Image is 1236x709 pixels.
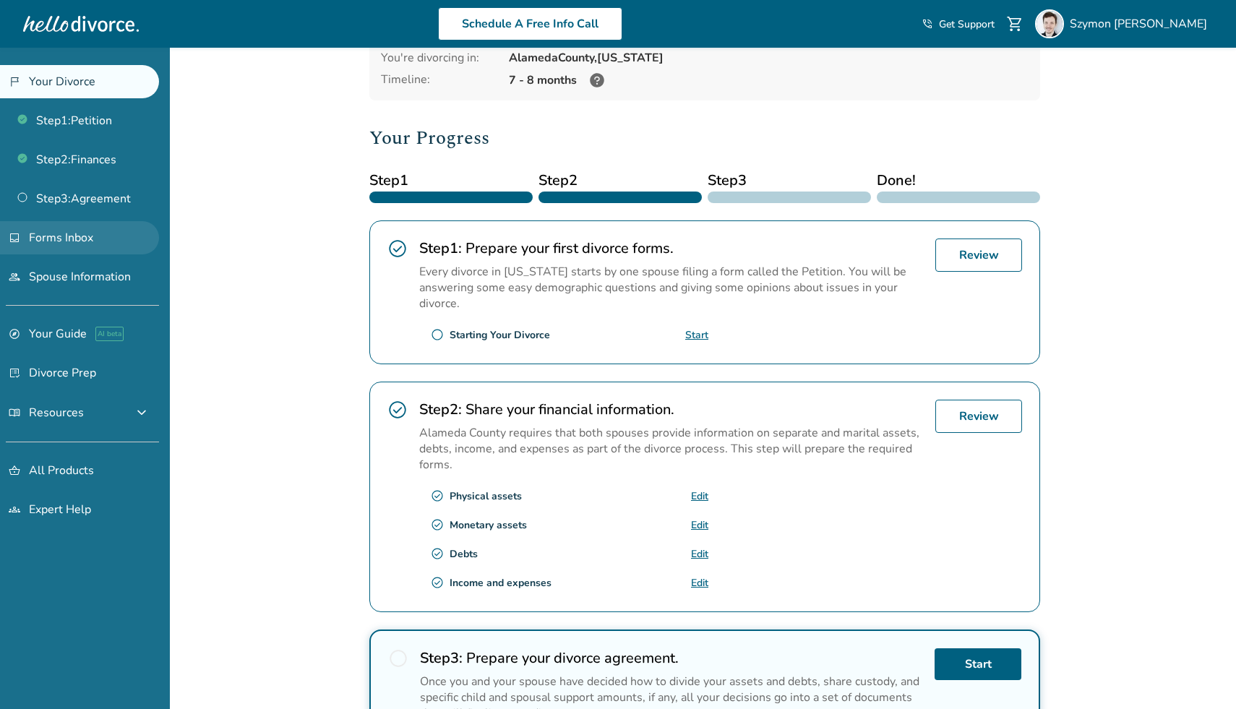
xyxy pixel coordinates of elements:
div: Monetary assets [450,518,527,532]
p: Every divorce in [US_STATE] starts by one spouse filing a form called the Petition. You will be a... [419,264,924,311]
span: AI beta [95,327,124,341]
iframe: Chat Widget [1164,640,1236,709]
div: Timeline: [381,72,497,89]
span: expand_more [133,404,150,421]
span: explore [9,328,20,340]
a: phone_in_talkGet Support [922,17,995,31]
span: menu_book [9,407,20,418]
h2: Prepare your first divorce forms. [419,239,924,258]
span: Step 1 [369,170,533,192]
a: Edit [691,489,708,503]
strong: Step 3 : [420,648,463,668]
span: check_circle [431,489,444,502]
div: 7 - 8 months [509,72,1029,89]
div: Debts [450,547,478,561]
span: phone_in_talk [922,18,933,30]
div: Starting Your Divorce [450,328,550,342]
span: flag_2 [9,76,20,87]
a: Edit [691,518,708,532]
span: Forms Inbox [29,230,93,246]
a: Edit [691,576,708,590]
a: Start [685,328,708,342]
p: Alameda County requires that both spouses provide information on separate and marital assets, deb... [419,425,924,473]
h2: Share your financial information. [419,400,924,419]
h2: Your Progress [369,124,1040,152]
span: Get Support [939,17,995,31]
strong: Step 1 : [419,239,462,258]
div: Income and expenses [450,576,552,590]
span: Step 2 [538,170,702,192]
span: Step 3 [708,170,871,192]
strong: Step 2 : [419,400,462,419]
span: check_circle [431,547,444,560]
div: You're divorcing in: [381,50,497,66]
a: Review [935,239,1022,272]
span: check_circle [431,518,444,531]
span: Resources [9,405,84,421]
span: shopping_cart [1006,15,1023,33]
a: Start [935,648,1021,680]
span: check_circle [387,239,408,259]
a: Schedule A Free Info Call [438,7,622,40]
div: Physical assets [450,489,522,503]
span: Done! [877,170,1040,192]
span: check_circle [387,400,408,420]
span: radio_button_unchecked [431,328,444,341]
img: Szymon Jakubczak [1035,9,1064,38]
span: check_circle [431,576,444,589]
a: Review [935,400,1022,433]
div: Alameda County, [US_STATE] [509,50,1029,66]
h2: Prepare your divorce agreement. [420,648,923,668]
span: Szymon [PERSON_NAME] [1070,16,1213,32]
span: groups [9,504,20,515]
span: people [9,271,20,283]
span: shopping_basket [9,465,20,476]
span: inbox [9,232,20,244]
span: list_alt_check [9,367,20,379]
a: Edit [691,547,708,561]
span: radio_button_unchecked [388,648,408,669]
